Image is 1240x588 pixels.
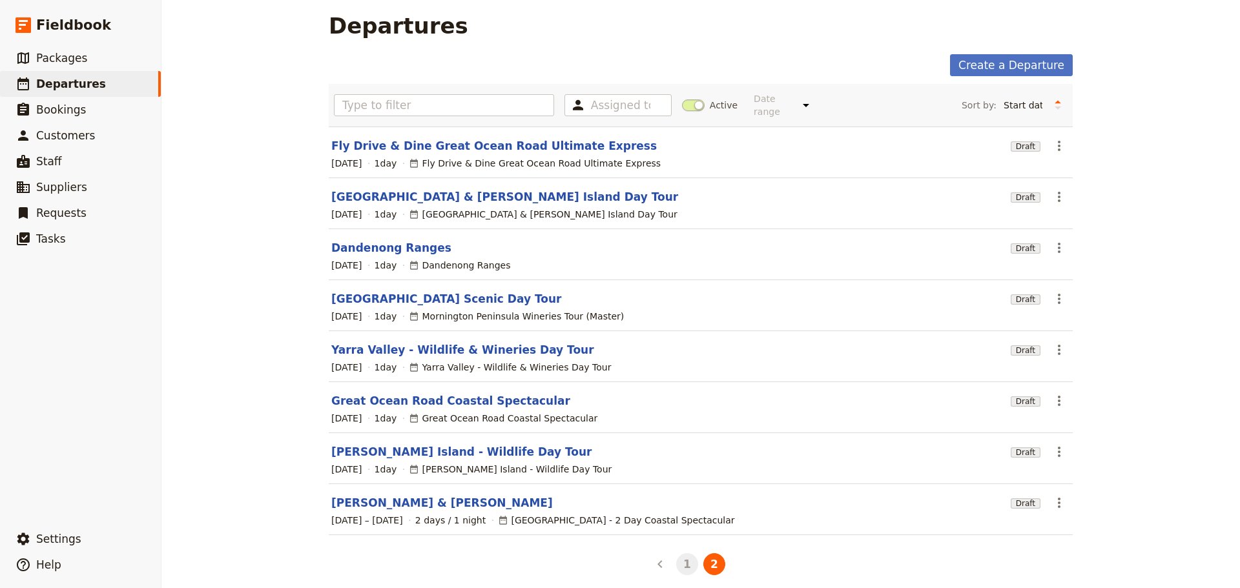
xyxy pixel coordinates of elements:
a: [GEOGRAPHIC_DATA] Scenic Day Tour [331,291,561,307]
span: Bookings [36,103,86,116]
h1: Departures [329,13,468,39]
span: Departures [36,77,106,90]
span: [DATE] [331,157,362,170]
span: [DATE] [331,412,362,425]
span: Draft [1011,192,1040,203]
select: Sort by: [998,96,1048,115]
span: [DATE] [331,463,362,476]
span: Draft [1011,345,1040,356]
span: Customers [36,129,95,142]
a: [PERSON_NAME] & [PERSON_NAME] [331,495,553,511]
span: Draft [1011,141,1040,152]
div: Fly Drive & Dine Great Ocean Road Ultimate Express [409,157,661,170]
span: [DATE] [331,310,362,323]
a: Fly Drive & Dine Great Ocean Road Ultimate Express [331,138,657,154]
input: Type to filter [334,94,554,116]
div: Mornington Peninsula Wineries Tour (Master) [409,310,624,323]
a: [PERSON_NAME] Island - Wildlife Day Tour [331,444,592,460]
span: Draft [1011,498,1040,509]
a: Yarra Valley - Wildlife & Wineries Day Tour [331,342,594,358]
span: 1 day [375,157,397,170]
span: Sort by: [962,99,997,112]
div: Great Ocean Road Coastal Spectacular [409,412,597,425]
span: Tasks [36,232,66,245]
span: Draft [1011,294,1040,305]
span: 1 day [375,208,397,221]
button: Change sort direction [1048,96,1068,115]
span: Requests [36,207,87,219]
button: Actions [1048,339,1070,361]
button: Back [649,553,671,575]
a: Great Ocean Road Coastal Spectacular [331,393,570,409]
span: [DATE] [331,208,362,221]
ul: Pagination [646,551,755,578]
div: [PERSON_NAME] Island - Wildlife Day Tour [409,463,612,476]
span: [DATE] [331,361,362,374]
span: Active [710,99,738,112]
div: Yarra Valley - Wildlife & Wineries Day Tour [409,361,611,374]
span: 2 days / 1 night [415,514,486,527]
span: Staff [36,155,62,168]
span: 1 day [375,361,397,374]
span: Settings [36,532,81,545]
a: Create a Departure [950,54,1073,76]
span: Help [36,558,61,571]
span: [DATE] – [DATE] [331,514,403,527]
button: Actions [1048,186,1070,208]
input: Assigned to [591,97,650,113]
div: [GEOGRAPHIC_DATA] & [PERSON_NAME] Island Day Tour [409,208,677,221]
span: [DATE] [331,259,362,272]
span: Draft [1011,243,1040,254]
span: Draft [1011,396,1040,407]
span: Draft [1011,447,1040,458]
span: 1 day [375,310,397,323]
button: Actions [1048,288,1070,310]
button: 1 [676,553,698,575]
span: 1 day [375,259,397,272]
span: Packages [36,52,87,65]
div: Dandenong Ranges [409,259,510,272]
a: Dandenong Ranges [331,240,451,256]
button: 2 [703,553,725,575]
span: 1 day [375,412,397,425]
button: Actions [1048,492,1070,514]
div: [GEOGRAPHIC_DATA] - 2 Day Coastal Spectacular [498,514,734,527]
span: Suppliers [36,181,87,194]
button: Actions [1048,135,1070,157]
span: 1 day [375,463,397,476]
button: Actions [1048,390,1070,412]
button: Actions [1048,237,1070,259]
button: Actions [1048,441,1070,463]
span: Fieldbook [36,15,111,35]
a: [GEOGRAPHIC_DATA] & [PERSON_NAME] Island Day Tour [331,189,678,205]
